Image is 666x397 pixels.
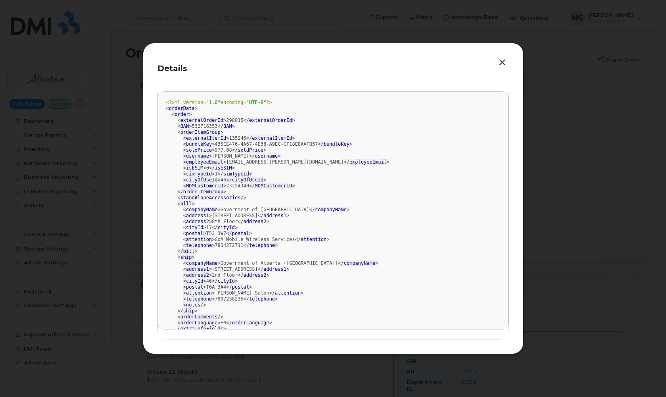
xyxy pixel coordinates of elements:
[183,183,226,189] span: < >
[183,243,215,248] span: < >
[183,266,212,272] span: < >
[157,64,187,73] span: Details
[244,296,278,302] span: </ >
[212,278,238,284] span: </ >
[249,183,295,189] span: </ >
[209,165,235,171] span: </ >
[255,183,292,189] span: MDMCustomerID
[186,147,212,153] span: soldPrice
[180,314,218,320] span: orderComments
[212,225,238,230] span: </ >
[252,135,292,141] span: externalItemId
[186,207,217,212] span: companyName
[263,213,286,218] span: address1
[177,308,198,314] span: </ >
[186,284,203,290] span: postal
[275,290,301,296] span: attention
[183,284,206,290] span: < >
[183,225,206,230] span: < >
[183,153,212,159] span: < >
[186,225,203,230] span: cityId
[244,118,295,123] span: </ >
[186,237,212,242] span: attention
[183,177,221,183] span: < >
[186,290,212,296] span: attention
[186,141,212,147] span: bundleKey
[166,106,198,111] span: < >
[249,243,275,248] span: telephone
[246,135,295,141] span: </ >
[183,278,206,284] span: < >
[183,141,215,147] span: < >
[180,326,223,331] span: extraInfoFields
[186,153,209,159] span: username
[246,100,267,105] span: "UTF-8"
[223,123,232,129] span: BAN
[180,195,241,200] span: standAloneAccessories
[183,213,212,218] span: < >
[223,171,249,177] span: simTypeId
[183,272,212,278] span: < >
[186,231,203,236] span: postal
[186,165,203,171] span: isESIM
[183,207,221,212] span: < >
[186,243,212,248] span: telephone
[177,320,220,326] span: < >
[186,272,209,278] span: address2
[244,243,278,248] span: </ >
[183,308,195,314] span: ship
[186,278,203,284] span: cityId
[183,290,215,296] span: < >
[318,141,352,147] span: </ >
[169,106,195,111] span: orderData
[269,290,304,296] span: </ >
[315,207,346,212] span: companyName
[244,272,267,278] span: address2
[186,135,226,141] span: externalItemId
[232,177,263,183] span: cityOfUseId
[258,213,289,218] span: </ >
[255,153,278,159] span: username
[206,100,221,105] span: "1.0"
[344,260,375,266] span: companyName
[180,320,218,326] span: orderLanguage
[218,225,235,230] span: cityId
[232,284,249,290] span: postal
[238,147,263,153] span: soldPrice
[180,118,223,123] span: externalOrderId
[183,147,215,153] span: < >
[218,278,235,284] span: cityId
[177,129,223,135] span: < >
[180,201,192,206] span: bill
[295,237,330,242] span: </ >
[183,249,195,254] span: bill
[309,207,349,212] span: </ >
[244,219,267,224] span: address2
[177,118,226,123] span: < >
[183,302,206,308] span: < />
[338,260,378,266] span: </ >
[183,171,215,177] span: < >
[183,219,212,224] span: < >
[344,159,390,165] span: </ >
[180,254,192,260] span: ship
[186,296,212,302] span: telephone
[238,272,269,278] span: </ >
[183,237,215,242] span: < >
[177,249,198,254] span: </ >
[218,123,235,129] span: </ >
[232,231,249,236] span: postal
[183,159,226,165] span: < >
[175,112,189,117] span: order
[215,165,232,171] span: isESIM
[177,254,194,260] span: < >
[226,320,272,326] span: </ >
[177,314,223,320] span: < />
[258,266,289,272] span: </ >
[183,135,229,141] span: < >
[226,177,266,183] span: </ >
[186,159,223,165] span: employeeEmail
[186,177,217,183] span: cityOfUseId
[177,326,226,331] span: < >
[180,123,189,129] span: BAN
